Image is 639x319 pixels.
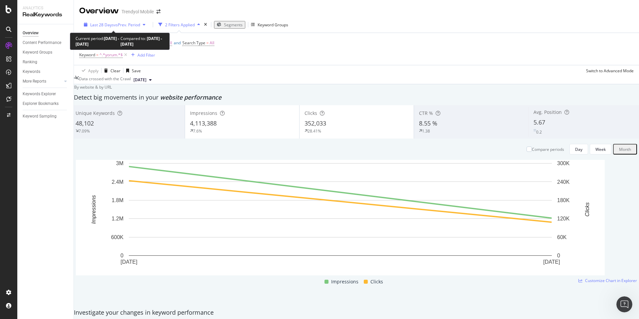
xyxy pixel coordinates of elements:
[586,68,634,74] div: Switch to Advanced Mode
[23,5,68,11] div: Analytics
[190,119,217,127] span: 4,113,388
[74,84,112,90] span: By website & by URL
[206,40,209,46] span: =
[23,59,37,66] div: Ranking
[370,278,383,286] span: Clicks
[131,76,154,84] button: [DATE]
[23,30,39,37] div: Overview
[557,179,570,185] text: 240K
[23,68,40,75] div: Keywords
[210,38,214,48] span: All
[613,144,637,155] button: Month
[190,110,217,116] span: Impressions
[110,68,120,74] div: Clear
[23,39,61,46] div: Content Performance
[23,100,59,107] div: Explorer Bookmarks
[305,110,317,116] span: Clicks
[79,5,119,17] div: Overview
[79,65,99,76] button: Apply
[74,93,639,102] div: Detect big movements in your
[102,65,120,76] button: Clear
[116,160,123,166] text: 3M
[23,78,46,85] div: More Reports
[79,128,90,134] div: 7.09%
[23,91,56,98] div: Keywords Explorer
[536,129,542,135] div: 0.2
[251,19,288,30] button: Keyword Groups
[590,144,611,155] button: Week
[619,147,631,152] div: Month
[74,308,639,317] div: Investigate your changes in keyword performance
[120,36,162,47] b: [DATE] - [DATE]
[23,30,69,37] a: Overview
[76,160,605,275] div: A chart.
[133,77,146,83] span: 2025 Aug. 3rd
[557,216,570,221] text: 120K
[76,36,120,47] div: Current period:
[585,278,637,283] span: Customize Chart in Explorer
[419,110,433,116] span: CTR %
[111,179,123,185] text: 2.4M
[557,234,567,240] text: 60K
[23,49,52,56] div: Keyword Groups
[305,119,326,127] span: 352,033
[79,76,131,84] div: Data crossed with the Crawl
[533,109,562,115] span: Avg. Position
[419,119,437,127] span: 8.55 %
[71,84,112,90] div: legacy label
[23,113,69,120] a: Keyword Sampling
[557,160,570,166] text: 300K
[214,21,245,29] button: Segments
[193,128,202,134] div: 7.6%
[156,9,160,14] div: arrow-right-arrow-left
[532,147,564,152] div: Compare periods
[123,65,141,76] button: Save
[165,22,195,28] div: 2 Filters Applied
[120,259,137,265] text: [DATE]
[578,278,637,283] a: Customize Chart in Explorer
[23,49,69,56] a: Keyword Groups
[569,144,588,155] button: Day
[90,22,114,28] span: Last 28 Days
[23,113,57,120] div: Keyword Sampling
[258,22,288,28] div: Keyword Groups
[120,253,123,258] text: 0
[174,40,181,46] span: and
[182,40,205,46] span: Search Type
[88,68,99,74] div: Apply
[79,22,150,28] button: Last 28 DaysvsPrev. Period
[111,234,124,240] text: 600K
[120,36,164,47] div: Compared to:
[76,36,119,47] b: [DATE] - [DATE]
[76,119,94,127] span: 48,102
[137,52,155,58] div: Add Filter
[156,19,203,30] button: 2 Filters Applied
[160,93,221,101] span: website performance
[224,22,243,28] span: Segments
[111,216,123,221] text: 1.2M
[533,129,536,131] img: Equal
[23,11,68,19] div: RealKeywords
[79,52,95,58] span: Keyword
[114,22,140,28] span: vs Prev. Period
[575,147,582,152] div: Day
[583,65,634,76] button: Switch to Advanced Mode
[76,110,115,116] span: Unique Keywords
[128,51,155,59] button: Add Filter
[203,21,208,28] div: times
[557,197,570,203] text: 180K
[422,128,430,134] div: 1.38
[616,296,632,312] iframe: Intercom live chat
[23,78,62,85] a: More Reports
[111,197,123,203] text: 1.8M
[132,68,141,74] div: Save
[23,39,69,46] a: Content Performance
[584,202,590,217] text: Clicks
[121,8,154,15] div: Trendyol Mobile
[557,253,560,258] text: 0
[595,147,606,152] div: Week
[331,278,358,286] span: Impressions
[23,91,69,98] a: Keywords Explorer
[23,59,69,66] a: Ranking
[23,100,69,107] a: Explorer Bookmarks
